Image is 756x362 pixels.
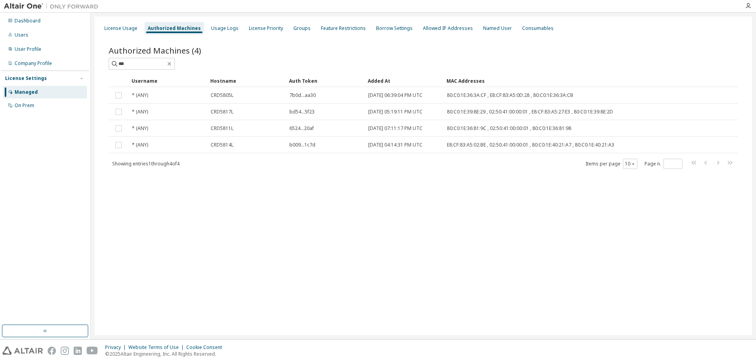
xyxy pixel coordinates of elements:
[2,347,43,355] img: altair_logo.svg
[15,89,38,95] div: Managed
[132,142,148,148] span: * (ANY)
[186,344,227,351] div: Cookie Consent
[249,25,283,32] div: License Priority
[289,125,314,132] span: 6524...20af
[211,125,233,132] span: CRD5811L
[132,125,148,132] span: * (ANY)
[447,142,614,148] span: E8:CF:83:A5:02:BE , 02:50:41:00:00:01 , 80:C0:1E:40:21:A7 , 80:C0:1E:40:21:A3
[522,25,554,32] div: Consumables
[447,109,613,115] span: 80:C0:1E:39:8E:29 , 02:50:41:00:00:01 , E8:CF:83:A5:27:E3 , 80:C0:1E:39:8E:2D
[210,74,283,87] div: Hostname
[105,351,227,357] p: © 2025 Altair Engineering, Inc. All Rights Reserved.
[289,92,316,98] span: 7b0d...aa30
[368,125,422,132] span: [DATE] 07:11:17 PM UTC
[289,74,361,87] div: Auth Token
[211,109,233,115] span: CRD5817L
[447,92,573,98] span: 80:C0:1E:36:3A:CF , E8:CF:83:A5:0D:28 , 80:C0:1E:36:3A:CB
[105,344,128,351] div: Privacy
[132,92,148,98] span: * (ANY)
[289,109,315,115] span: bd54...5f23
[48,347,56,355] img: facebook.svg
[447,74,658,87] div: MAC Addresses
[74,347,82,355] img: linkedin.svg
[128,344,186,351] div: Website Terms of Use
[368,74,440,87] div: Added At
[109,45,201,56] span: Authorized Machines (4)
[368,142,422,148] span: [DATE] 04:14:31 PM UTC
[321,25,366,32] div: Feature Restrictions
[289,142,315,148] span: b009...1c7d
[447,125,571,132] span: 80:C0:1E:36:81:9C , 02:50:41:00:00:01 , 80:C0:1E:36:81:98
[4,2,102,10] img: Altair One
[483,25,512,32] div: Named User
[132,109,148,115] span: * (ANY)
[61,347,69,355] img: instagram.svg
[104,25,137,32] div: License Usage
[15,18,41,24] div: Dashboard
[211,25,239,32] div: Usage Logs
[293,25,311,32] div: Groups
[15,46,41,52] div: User Profile
[15,32,28,38] div: Users
[87,347,98,355] img: youtube.svg
[368,92,422,98] span: [DATE] 06:39:04 PM UTC
[15,102,34,109] div: On Prem
[211,92,233,98] span: CRD5805L
[376,25,413,32] div: Borrow Settings
[368,109,422,115] span: [DATE] 05:19:11 PM UTC
[423,25,473,32] div: Allowed IP Addresses
[5,75,47,82] div: License Settings
[15,60,52,67] div: Company Profile
[112,160,180,167] span: Showing entries 1 through 4 of 4
[586,159,637,169] span: Items per page
[132,74,204,87] div: Username
[148,25,201,32] div: Authorized Machines
[211,142,233,148] span: CRD5814L
[645,159,682,169] span: Page n.
[625,161,636,167] button: 10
